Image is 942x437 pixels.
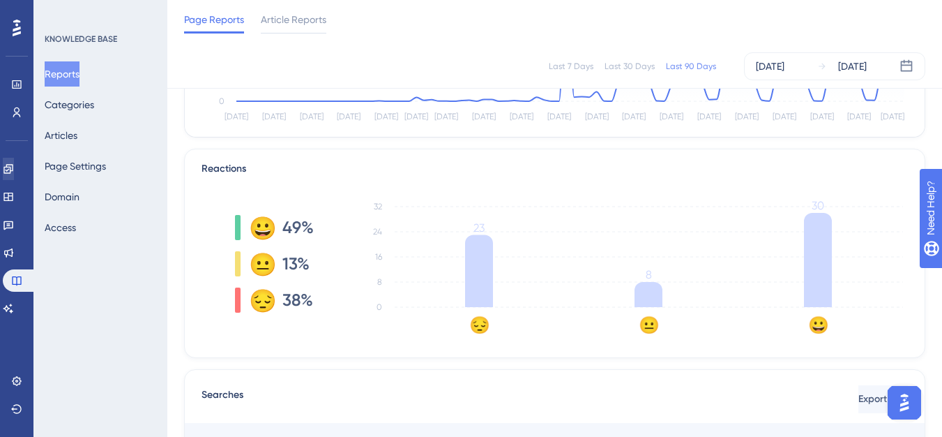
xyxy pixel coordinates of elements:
button: Articles [45,123,77,148]
iframe: UserGuiding AI Assistant Launcher [883,382,925,424]
tspan: [DATE] [510,112,533,121]
tspan: [DATE] [697,112,721,121]
tspan: [DATE] [472,112,496,121]
tspan: [DATE] [262,112,286,121]
div: Last 7 Days [549,61,593,72]
div: 😐 [249,253,271,275]
div: KNOWLEDGE BASE [45,34,117,45]
button: Access [45,215,76,240]
div: 😔 [249,289,271,311]
tspan: [DATE] [660,112,683,121]
button: Domain [45,184,79,209]
span: Searches [202,387,243,412]
tspan: [DATE] [337,112,360,121]
span: Export CSV [858,391,908,408]
tspan: [DATE] [374,112,398,121]
button: Page Settings [45,154,106,179]
tspan: [DATE] [434,112,458,121]
tspan: 0 [377,302,382,312]
span: 38% [282,289,313,311]
div: Last 90 Days [666,61,716,72]
tspan: [DATE] [225,112,248,121]
span: 49% [282,216,314,239]
button: Export CSV [858,385,908,413]
span: Need Help? [33,3,87,20]
tspan: [DATE] [735,112,759,121]
button: Categories [45,92,94,117]
tspan: [DATE] [847,112,871,121]
div: 😀 [249,216,271,239]
tspan: [DATE] [810,112,834,121]
tspan: [DATE] [300,112,324,121]
tspan: 32 [374,202,382,212]
span: Page Reports [184,11,244,28]
div: [DATE] [838,58,867,75]
tspan: [DATE] [547,112,571,121]
text: 😔 [469,315,490,335]
tspan: 8 [646,268,652,281]
span: 13% [282,253,310,275]
text: 😀 [808,315,829,335]
button: Reports [45,61,79,87]
div: Last 30 Days [605,61,655,72]
tspan: 23 [473,221,485,235]
span: Article Reports [261,11,326,28]
tspan: [DATE] [585,112,609,121]
div: Reactions [202,161,908,177]
tspan: [DATE] [404,112,428,121]
tspan: [DATE] [622,112,646,121]
tspan: [DATE] [773,112,796,121]
text: 😐 [639,315,660,335]
tspan: 16 [375,252,382,262]
div: [DATE] [756,58,784,75]
tspan: 0 [219,96,225,106]
tspan: 24 [373,227,382,237]
tspan: [DATE] [881,112,904,121]
tspan: 8 [377,277,382,287]
tspan: 30 [812,199,824,212]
